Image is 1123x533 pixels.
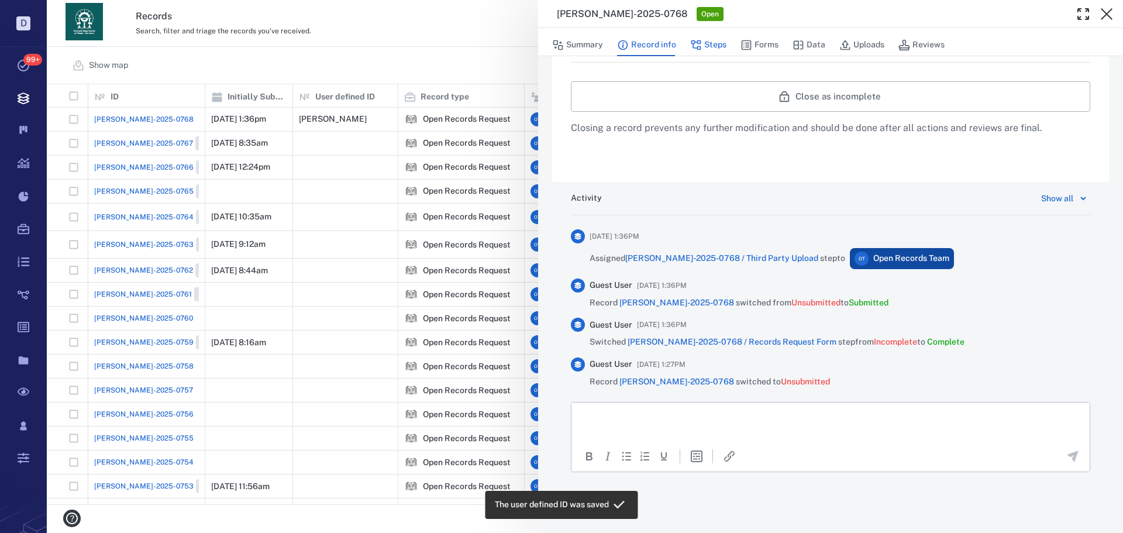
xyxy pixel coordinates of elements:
div: O T [855,252,869,266]
span: [DATE] 1:36PM [590,229,639,243]
span: Switched step from to [590,336,964,348]
p: Closing a record prevents any further modification and should be done after all actions and revie... [571,121,1090,135]
span: Assigned step to [590,253,845,264]
a: [PERSON_NAME]-2025-0768 / Third Party Upload [625,253,818,263]
button: Record info [617,34,676,56]
a: [PERSON_NAME]-2025-0768 / Records Request Form [628,337,836,346]
iframe: Rich Text Area [571,403,1090,440]
div: Bullet list [619,449,633,463]
h3: [PERSON_NAME]-2025-0768 [557,7,687,21]
span: Incomplete [874,337,917,346]
span: Record switched to [590,376,830,388]
button: Underline [657,449,671,463]
button: Steps [690,34,726,56]
p: D [16,16,30,30]
button: Bold [582,449,596,463]
button: Summary [552,34,603,56]
span: Submitted [849,298,888,307]
button: Insert template [690,449,704,463]
button: Uploads [839,34,884,56]
span: [DATE] 1:27PM [637,357,685,372]
button: Close as incomplete [571,81,1090,112]
button: Insert/edit link [722,449,736,463]
div: The user defined ID was saved [495,494,609,515]
button: Reviews [898,34,945,56]
span: Complete [927,337,964,346]
span: Open [699,9,721,19]
span: 99+ [23,54,42,66]
span: Unsubmitted [781,377,830,386]
span: [DATE] 1:36PM [637,318,687,332]
button: Send the comment [1066,449,1080,463]
span: Unsubmitted [791,298,840,307]
span: Help [26,8,50,19]
h6: Activity [571,192,602,204]
button: Italic [601,449,615,463]
span: Record switched from to [590,297,888,309]
span: Guest User [590,359,632,370]
a: [PERSON_NAME]-2025-0768 [619,377,734,386]
span: Open Records Team [873,253,949,264]
span: Guest User [590,280,632,291]
span: Guest User [590,319,632,331]
button: Data [793,34,825,56]
div: Numbered list [638,449,652,463]
div: Show all [1041,191,1073,205]
a: [PERSON_NAME]-2025-0768 [619,298,734,307]
button: Toggle Fullscreen [1072,2,1095,26]
span: [DATE] 1:36PM [637,278,687,293]
button: Forms [740,34,778,56]
button: Close [1095,2,1118,26]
